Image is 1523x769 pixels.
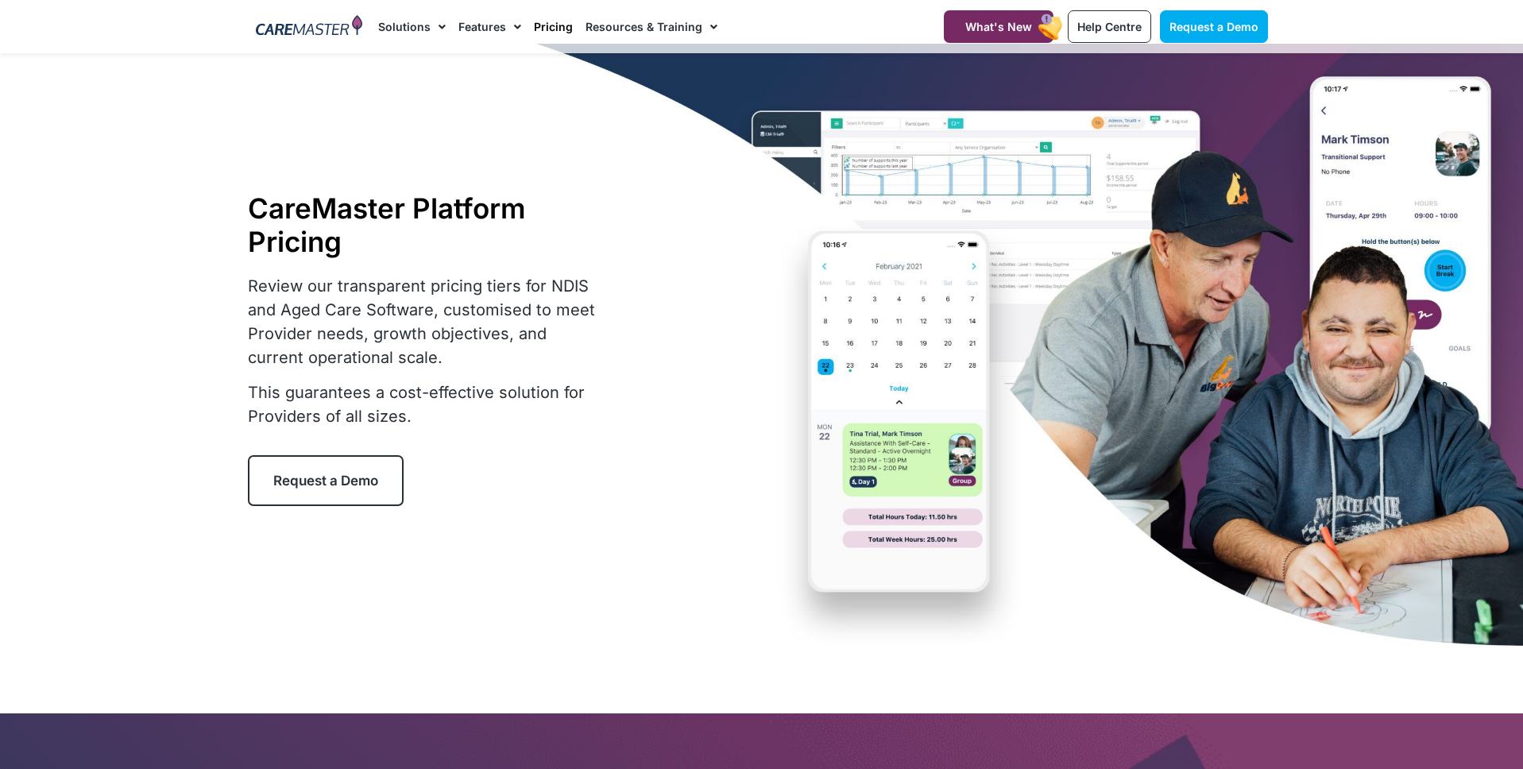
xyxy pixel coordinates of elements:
p: This guarantees a cost-effective solution for Providers of all sizes. [248,381,605,428]
span: Request a Demo [1169,20,1258,33]
span: Help Centre [1077,20,1142,33]
a: What's New [944,10,1053,43]
a: Help Centre [1068,10,1151,43]
h1: CareMaster Platform Pricing [248,191,605,258]
a: Request a Demo [248,455,404,506]
span: Request a Demo [273,473,378,489]
span: What's New [965,20,1032,33]
a: Request a Demo [1160,10,1268,43]
p: Review our transparent pricing tiers for NDIS and Aged Care Software, customised to meet Provider... [248,274,605,369]
img: CareMaster Logo [256,15,363,39]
